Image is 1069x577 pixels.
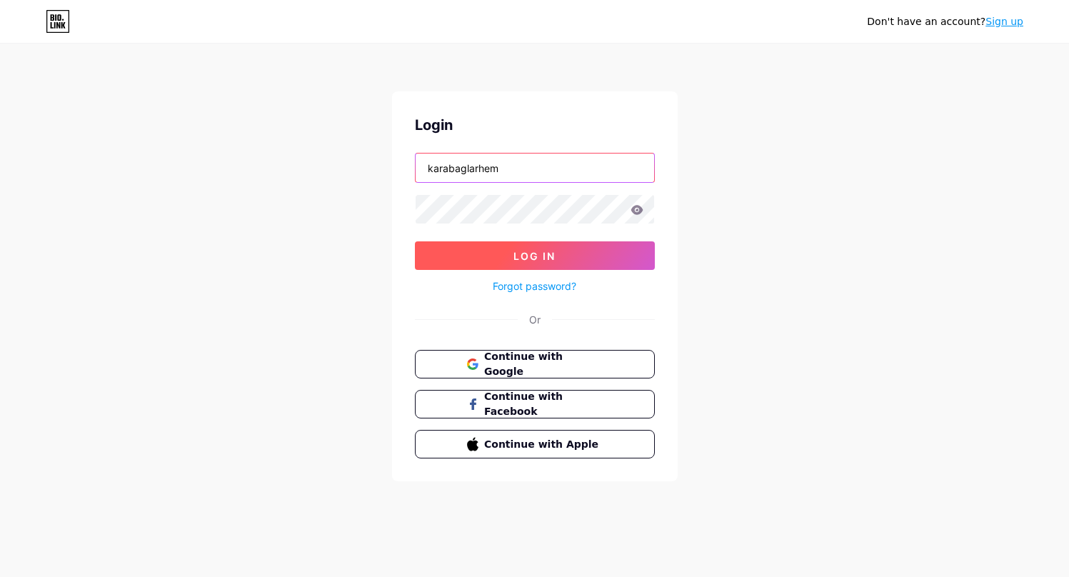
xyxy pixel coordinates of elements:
button: Continue with Apple [415,430,655,458]
a: Sign up [985,16,1023,27]
span: Continue with Facebook [484,389,602,419]
div: Don't have an account? [867,14,1023,29]
button: Continue with Google [415,350,655,378]
button: Continue with Facebook [415,390,655,418]
a: Forgot password? [493,279,576,293]
div: Or [529,312,541,327]
div: Login [415,114,655,136]
span: Continue with Apple [484,437,602,452]
span: Continue with Google [484,349,602,379]
span: Log In [513,250,556,262]
input: Username [416,154,654,182]
button: Log In [415,241,655,270]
